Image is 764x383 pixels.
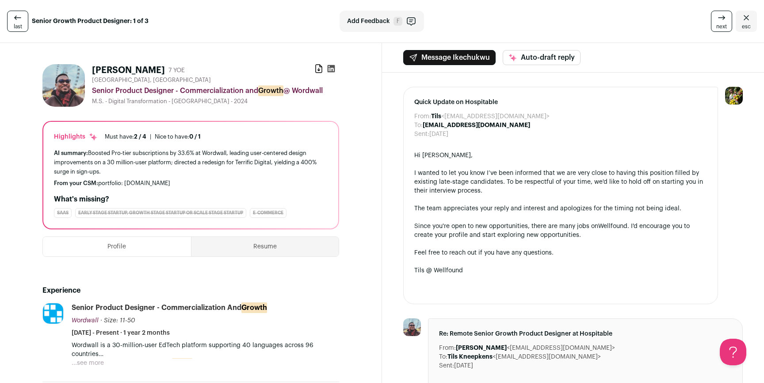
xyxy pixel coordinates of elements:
[447,354,493,360] b: Tils Kneepkens
[429,130,448,139] dd: [DATE]
[725,87,743,104] img: 6689865-medium_jpg
[54,208,72,218] div: SaaS
[42,64,85,107] img: ed7b807c2dac314dd9e960e92839a60bd9b8f3e3f0d12b97ee17fa5bb1614cd9.jpg
[447,352,601,361] dd: <[EMAIL_ADDRESS][DOMAIN_NAME]>
[168,66,185,75] div: 7 YOE
[742,23,751,30] span: esc
[720,339,746,365] iframe: Help Scout Beacon - Open
[54,194,328,205] h2: What's missing?
[172,358,192,368] mark: growth
[72,303,267,313] div: Senior Product Designer - Commercialization and
[340,11,424,32] button: Add Feedback F
[92,77,211,84] span: [GEOGRAPHIC_DATA], [GEOGRAPHIC_DATA]
[414,121,423,130] dt: To:
[439,361,454,370] dt: Sent:
[155,133,201,140] div: Nice to have:
[241,302,267,313] mark: Growth
[54,148,328,176] div: Boosted Pro-tier subscriptions by 33.6% at Wordwall, leading user-centered design improvements on...
[191,237,339,256] button: Resume
[414,248,707,257] div: Feel free to reach out if you have any questions.
[92,98,339,105] div: M.S. - Digital Transformation - [GEOGRAPHIC_DATA] - 2024
[347,17,390,26] span: Add Feedback
[42,285,339,296] h2: Experience
[454,361,473,370] dd: [DATE]
[716,23,727,30] span: next
[414,266,707,275] div: Tils @ Wellfound
[414,151,707,160] div: Hi [PERSON_NAME],
[258,85,283,96] mark: Growth
[72,341,339,359] p: Wordwall is a 30-million-user EdTech platform supporting 40 languages across 96 countries
[456,344,615,352] dd: <[EMAIL_ADDRESS][DOMAIN_NAME]>
[100,317,135,324] span: · Size: 11-50
[423,122,530,128] b: [EMAIL_ADDRESS][DOMAIN_NAME]
[431,113,441,120] b: Tils
[598,223,627,229] a: Wellfound
[75,208,246,218] div: Early Stage Startup, Growth Stage Startup or Scale Stage Startup
[736,11,757,32] a: Close
[43,237,191,256] button: Profile
[439,344,456,352] dt: From:
[414,169,707,195] div: I wanted to let you know I’ve been informed that we are very close to having this position filled...
[72,329,170,337] span: [DATE] - Present · 1 year 2 months
[14,23,22,30] span: last
[414,204,707,213] div: The team appreciates your reply and interest and apologizes for the timing not being ideal.
[503,50,581,65] button: Auto-draft reply
[7,11,28,32] a: last
[439,329,732,338] span: Re: Remote Senior Growth Product Designer at Hospitable
[54,150,88,156] span: AI summary:
[414,98,707,107] span: Quick Update on Hospitable
[72,359,104,368] button: ...see more
[431,112,550,121] dd: <[EMAIL_ADDRESS][DOMAIN_NAME]>
[456,345,507,351] b: [PERSON_NAME]
[403,318,421,336] img: ed7b807c2dac314dd9e960e92839a60bd9b8f3e3f0d12b97ee17fa5bb1614cd9.jpg
[414,130,429,139] dt: Sent:
[250,208,286,218] div: E-commerce
[54,180,98,186] span: From your CSM:
[414,222,707,240] div: Since you're open to new opportunities, there are many jobs on . I'd encourage you to create your...
[92,85,339,96] div: Senior Product Designer - Commercialization and @ Wordwall
[711,11,732,32] a: next
[105,133,201,140] ul: |
[393,17,402,26] span: F
[134,134,146,139] span: 2 / 4
[92,64,165,77] h1: [PERSON_NAME]
[72,317,99,324] span: Wordwall
[32,17,149,26] strong: Senior Growth Product Designer: 1 of 3
[414,112,431,121] dt: From:
[189,134,201,139] span: 0 / 1
[439,352,447,361] dt: To:
[54,180,328,187] div: portfolio: [DOMAIN_NAME]
[54,132,98,141] div: Highlights
[105,133,146,140] div: Must have:
[43,303,63,324] img: 4ad0a332ef2b1abc26bd5e35e73995585b4b4e63ea2f0ba1d469007a26dfd45a.png
[403,50,496,65] button: Message Ikechukwu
